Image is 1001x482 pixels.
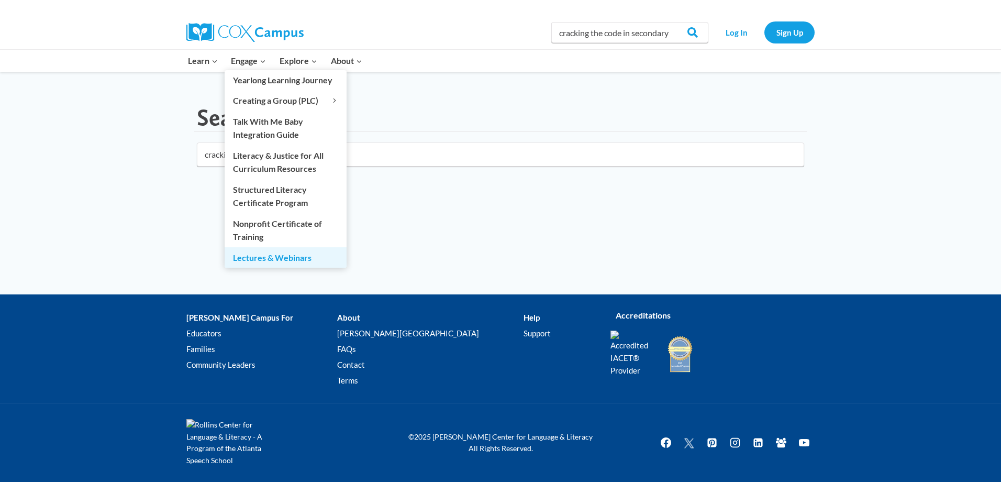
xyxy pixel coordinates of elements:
a: Talk With Me Baby Integration Guide [225,111,347,145]
a: Contact [337,357,523,373]
input: Search Cox Campus [551,22,708,43]
nav: Primary Navigation [181,50,369,72]
a: Literacy & Justice for All Curriculum Resources [225,145,347,179]
a: FAQs [337,342,523,357]
a: Linkedin [748,432,769,453]
img: Accredited IACET® Provider [610,331,655,377]
button: Child menu of Explore [273,50,324,72]
a: Instagram [725,432,746,453]
a: Families [186,342,337,357]
img: IDA Accredited [667,335,693,374]
a: Support [524,326,595,342]
a: Educators [186,326,337,342]
a: Community Leaders [186,357,337,373]
img: Rollins Center for Language & Literacy - A Program of the Atlanta Speech School [186,419,281,466]
a: Facebook Group [771,432,792,453]
a: Terms [337,373,523,389]
img: Twitter X icon white [683,437,695,449]
a: Log In [714,21,759,43]
a: Pinterest [702,432,722,453]
p: ©2025 [PERSON_NAME] Center for Language & Literacy All Rights Reserved. [401,431,600,455]
a: Nonprofit Certificate of Training [225,213,347,247]
strong: Accreditations [616,310,671,320]
input: Search for... [197,143,804,167]
a: Twitter [679,432,699,453]
button: Child menu of About [324,50,369,72]
button: Child menu of Learn [181,50,225,72]
a: Yearlong Learning Journey [225,70,347,90]
nav: Secondary Navigation [714,21,815,43]
h1: Search Results [197,104,341,132]
a: [PERSON_NAME][GEOGRAPHIC_DATA] [337,326,523,342]
a: Facebook [655,432,676,453]
button: Child menu of Creating a Group (PLC) [225,91,347,111]
a: YouTube [794,432,815,453]
a: Sign Up [764,21,815,43]
a: Structured Literacy Certificate Program [225,179,347,213]
img: Cox Campus [186,23,304,42]
button: Child menu of Engage [225,50,273,72]
a: Lectures & Webinars [225,247,347,267]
